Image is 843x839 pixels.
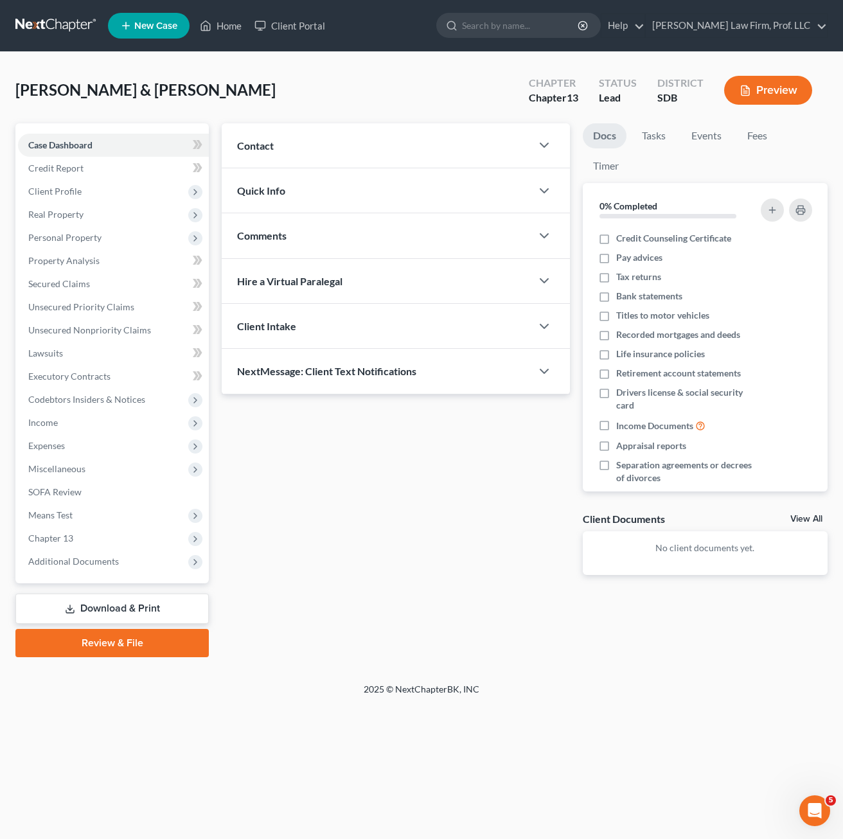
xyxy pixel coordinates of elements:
[28,556,119,567] span: Additional Documents
[799,795,830,826] iframe: Intercom live chat
[15,80,276,99] span: [PERSON_NAME] & [PERSON_NAME]
[237,229,287,242] span: Comments
[616,328,740,341] span: Recorded mortgages and deeds
[601,14,644,37] a: Help
[28,463,85,474] span: Miscellaneous
[657,76,704,91] div: District
[724,76,812,105] button: Preview
[237,365,416,377] span: NextMessage: Client Text Notifications
[616,439,686,452] span: Appraisal reports
[28,394,145,405] span: Codebtors Insiders & Notices
[616,290,682,303] span: Bank statements
[599,91,637,105] div: Lead
[28,232,102,243] span: Personal Property
[18,249,209,272] a: Property Analysis
[18,365,209,388] a: Executory Contracts
[616,309,709,322] span: Titles to motor vehicles
[583,512,665,525] div: Client Documents
[583,123,626,148] a: Docs
[28,371,111,382] span: Executory Contracts
[462,13,580,37] input: Search by name...
[529,76,578,91] div: Chapter
[28,509,73,520] span: Means Test
[28,139,93,150] span: Case Dashboard
[790,515,822,524] a: View All
[237,184,285,197] span: Quick Info
[616,459,756,484] span: Separation agreements or decrees of divorces
[599,200,657,211] strong: 0% Completed
[616,348,705,360] span: Life insurance policies
[28,255,100,266] span: Property Analysis
[28,186,82,197] span: Client Profile
[18,272,209,296] a: Secured Claims
[28,324,151,335] span: Unsecured Nonpriority Claims
[632,123,676,148] a: Tasks
[237,320,296,332] span: Client Intake
[616,367,741,380] span: Retirement account statements
[737,123,778,148] a: Fees
[616,232,731,245] span: Credit Counseling Certificate
[616,386,756,412] span: Drivers license & social security card
[18,342,209,365] a: Lawsuits
[646,14,827,37] a: [PERSON_NAME] Law Firm, Prof. LLC
[616,270,661,283] span: Tax returns
[18,296,209,319] a: Unsecured Priority Claims
[18,481,209,504] a: SOFA Review
[18,157,209,180] a: Credit Report
[599,76,637,91] div: Status
[593,542,817,554] p: No client documents yet.
[681,123,732,148] a: Events
[28,486,82,497] span: SOFA Review
[567,91,578,103] span: 13
[18,134,209,157] a: Case Dashboard
[28,348,63,358] span: Lawsuits
[616,251,662,264] span: Pay advices
[18,319,209,342] a: Unsecured Nonpriority Claims
[237,275,342,287] span: Hire a Virtual Paralegal
[28,278,90,289] span: Secured Claims
[28,533,73,543] span: Chapter 13
[28,209,84,220] span: Real Property
[583,154,629,179] a: Timer
[248,14,332,37] a: Client Portal
[55,683,788,706] div: 2025 © NextChapterBK, INC
[529,91,578,105] div: Chapter
[15,594,209,624] a: Download & Print
[28,417,58,428] span: Income
[616,420,693,432] span: Income Documents
[193,14,248,37] a: Home
[28,163,84,173] span: Credit Report
[28,440,65,451] span: Expenses
[28,301,134,312] span: Unsecured Priority Claims
[15,629,209,657] a: Review & File
[237,139,274,152] span: Contact
[826,795,836,806] span: 5
[657,91,704,105] div: SDB
[134,21,177,31] span: New Case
